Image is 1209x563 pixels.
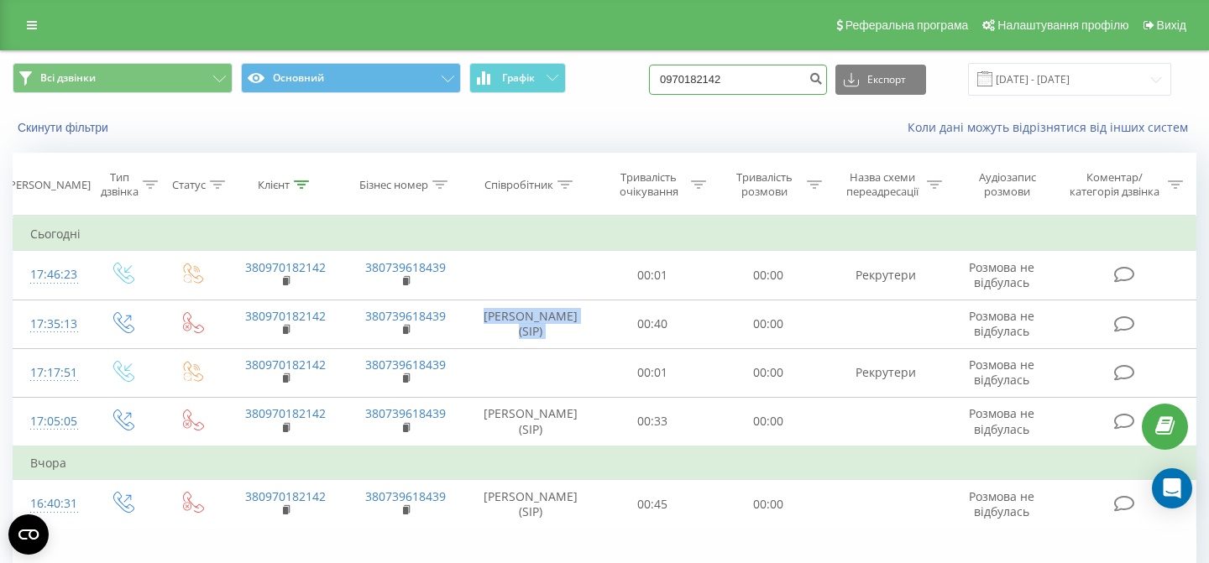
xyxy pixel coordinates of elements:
[710,348,826,397] td: 00:00
[595,348,711,397] td: 00:01
[1152,468,1192,508] div: Open Intercom Messenger
[30,405,71,438] div: 17:05:05
[466,300,595,348] td: [PERSON_NAME] (SIP)
[826,251,946,300] td: Рекрутери
[13,120,117,135] button: Скинути фільтри
[13,446,1196,480] td: Вчора
[30,487,71,520] div: 16:40:31
[1157,18,1186,32] span: Вихід
[101,170,139,199] div: Тип дзвінка
[969,488,1034,519] span: Розмова не відбулась
[245,488,326,504] a: 380970182142
[595,397,711,446] td: 00:33
[595,251,711,300] td: 00:01
[841,170,923,199] div: Назва схеми переадресації
[40,71,96,85] span: Всі дзвінки
[502,72,535,84] span: Графік
[245,357,326,373] a: 380970182142
[710,397,826,446] td: 00:00
[484,178,553,192] div: Співробітник
[469,63,566,93] button: Графік
[710,300,826,348] td: 00:00
[595,300,711,348] td: 00:40
[710,480,826,529] td: 00:00
[241,63,461,93] button: Основний
[826,348,946,397] td: Рекрутери
[725,170,803,199] div: Тривалість розмови
[30,258,71,291] div: 17:46:23
[997,18,1128,32] span: Налаштування профілю
[13,63,233,93] button: Всі дзвінки
[258,178,290,192] div: Клієнт
[845,18,969,32] span: Реферальна програма
[6,178,91,192] div: [PERSON_NAME]
[710,251,826,300] td: 00:00
[365,259,446,275] a: 380739618439
[13,217,1196,251] td: Сьогодні
[365,357,446,373] a: 380739618439
[365,405,446,421] a: 380739618439
[359,178,428,192] div: Бізнес номер
[466,480,595,529] td: [PERSON_NAME] (SIP)
[969,405,1034,436] span: Розмова не відбулась
[969,357,1034,388] span: Розмова не відбулась
[30,357,71,389] div: 17:17:51
[595,480,711,529] td: 00:45
[961,170,1053,199] div: Аудіозапис розмови
[8,514,49,555] button: Open CMP widget
[245,259,326,275] a: 380970182142
[172,178,206,192] div: Статус
[610,170,688,199] div: Тривалість очікування
[908,119,1196,135] a: Коли дані можуть відрізнятися вiд інших систем
[245,308,326,324] a: 380970182142
[969,259,1034,290] span: Розмова не відбулась
[365,308,446,324] a: 380739618439
[245,405,326,421] a: 380970182142
[365,488,446,504] a: 380739618439
[30,308,71,341] div: 17:35:13
[969,308,1034,339] span: Розмова не відбулась
[1065,170,1164,199] div: Коментар/категорія дзвінка
[835,65,926,95] button: Експорт
[649,65,827,95] input: Пошук за номером
[466,397,595,446] td: [PERSON_NAME] (SIP)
